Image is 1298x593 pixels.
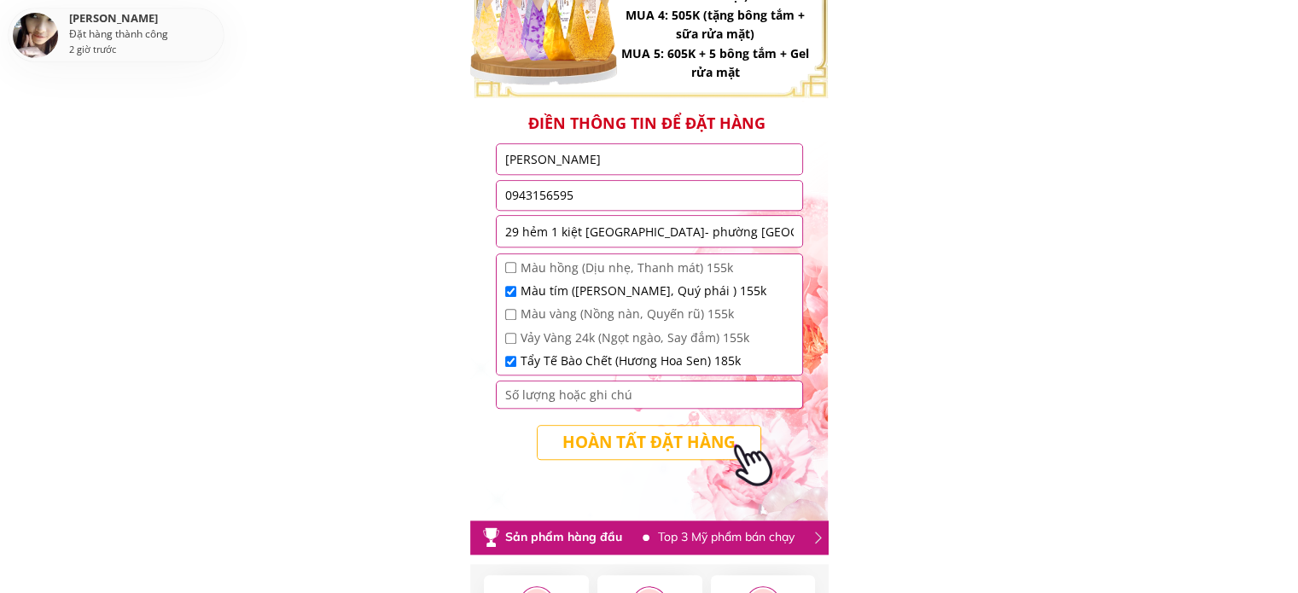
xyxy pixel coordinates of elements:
[501,181,798,210] input: Số điện thoại
[521,282,766,300] span: Màu tím ([PERSON_NAME], Quý phái ) 155k
[521,328,766,347] span: Vảy Vàng 24k (Ngọt ngào, Say đắm) 155k
[615,6,814,44] h3: MUA 4: 505K (tặng bông tắm + sữa rửa mặt)
[501,381,798,407] input: Số lượng hoặc ghi chú
[521,259,766,277] span: Màu hồng (Dịu nhẹ, Thanh mát) 155k
[538,426,760,459] p: HOÀN TẤT ĐẶT HÀNG
[521,305,766,323] span: Màu vàng (Nồng nàn, Quyến rũ) 155k
[615,44,814,83] h3: MUA 5: 605K + 5 bông tắm + Gel rửa mặt
[501,216,798,247] input: Địa chỉ cũ chưa sáp nhập
[501,144,798,174] input: Họ và Tên
[521,352,766,370] span: Tẩy Tế Bào Chết (Hương Hoa Sen) 185k
[658,527,818,546] div: Top 3 Mỹ phẩm bán chạy
[505,527,626,546] div: Sản phẩm hàng đầu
